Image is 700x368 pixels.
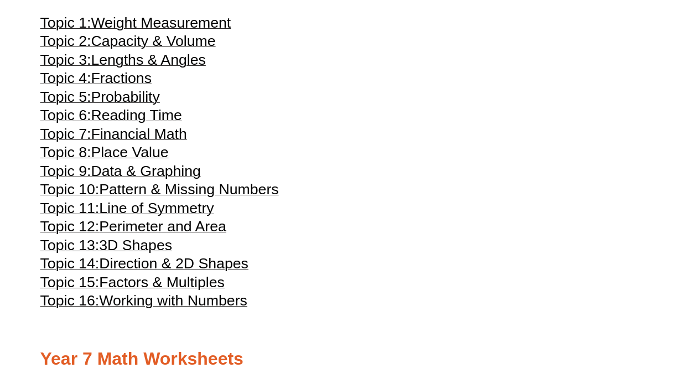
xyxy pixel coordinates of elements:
span: Direction & 2D Shapes [99,255,248,272]
span: Pattern & Missing Numbers [99,181,278,198]
span: Topic 1: [40,14,91,31]
span: Data & Graphing [91,163,201,179]
span: Topic 3: [40,51,91,68]
a: Topic 15:Factors & Multiples [40,279,225,290]
span: Topic 6: [40,107,91,123]
span: Weight Measurement [91,14,231,31]
a: Topic 1:Weight Measurement [40,19,231,30]
span: 3D Shapes [99,237,172,253]
span: Topic 9: [40,163,91,179]
span: Financial Math [91,126,186,142]
span: Fractions [91,70,152,86]
span: Topic 16: [40,292,100,309]
span: Perimeter and Area [99,218,226,235]
span: Capacity & Volume [91,33,215,49]
span: Working with Numbers [99,292,247,309]
a: Topic 6:Reading Time [40,112,182,123]
a: Topic 9:Data & Graphing [40,168,201,179]
span: Topic 14: [40,255,100,272]
a: Topic 14:Direction & 2D Shapes [40,260,248,271]
a: Topic 13:3D Shapes [40,242,173,253]
span: Factors & Multiples [99,274,225,291]
span: Topic 12: [40,218,100,235]
span: Reading Time [91,107,182,123]
a: Topic 7:Financial Math [40,131,187,142]
a: Topic 8:Place Value [40,149,169,160]
span: Topic 11: [40,200,100,216]
span: Topic 13: [40,237,100,253]
span: Topic 5: [40,89,91,105]
a: Topic 16:Working with Numbers [40,297,247,308]
a: Topic 2:Capacity & Volume [40,38,216,49]
a: Topic 4:Fractions [40,75,152,86]
a: Topic 5:Probability [40,94,160,105]
a: Topic 3:Lengths & Angles [40,56,206,68]
span: Line of Symmetry [99,200,214,216]
span: Topic 15: [40,274,100,291]
span: Topic 7: [40,126,91,142]
span: Probability [91,89,159,105]
a: Topic 10:Pattern & Missing Numbers [40,186,279,197]
span: Place Value [91,144,168,160]
a: Topic 12:Perimeter and Area [40,223,226,234]
span: Topic 8: [40,144,91,160]
span: Topic 10: [40,181,100,198]
span: Topic 4: [40,70,91,86]
span: Topic 2: [40,33,91,49]
span: Lengths & Angles [91,51,205,68]
iframe: Chat Widget [645,315,700,368]
a: Topic 11:Line of Symmetry [40,205,214,216]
